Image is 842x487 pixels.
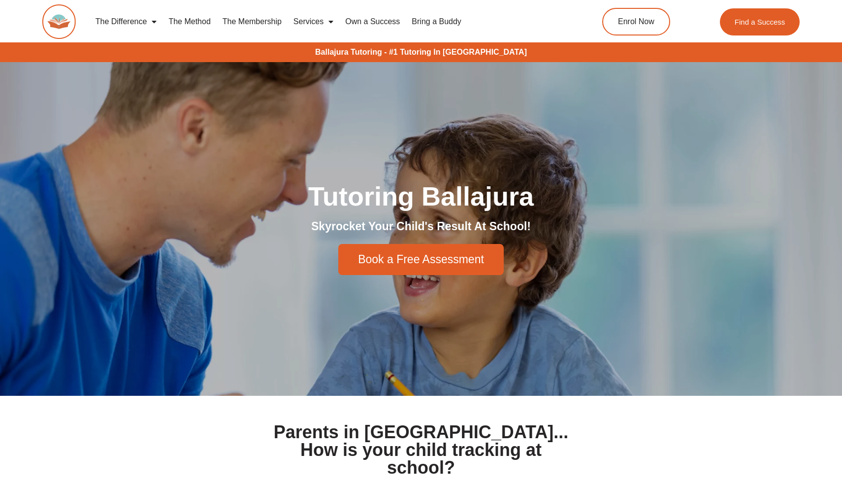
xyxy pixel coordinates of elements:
span: Book a Free Assessment [358,254,484,265]
iframe: Chat Widget [673,376,842,487]
h1: Parents in [GEOGRAPHIC_DATA]... How is your child tracking at school? [269,423,573,477]
a: Bring a Buddy [406,10,467,33]
a: Find a Success [720,8,800,35]
span: Enrol Now [618,18,654,26]
a: The Difference [90,10,163,33]
h2: Skyrocket Your Child's Result At School! [145,219,697,234]
nav: Menu [90,10,559,33]
a: Enrol Now [602,8,670,35]
h1: Tutoring Ballajura [145,183,697,209]
a: The Method [162,10,216,33]
span: Find a Success [735,18,785,26]
a: The Membership [217,10,288,33]
a: Own a Success [339,10,406,33]
a: Services [288,10,339,33]
a: Book a Free Assessment [338,244,504,275]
